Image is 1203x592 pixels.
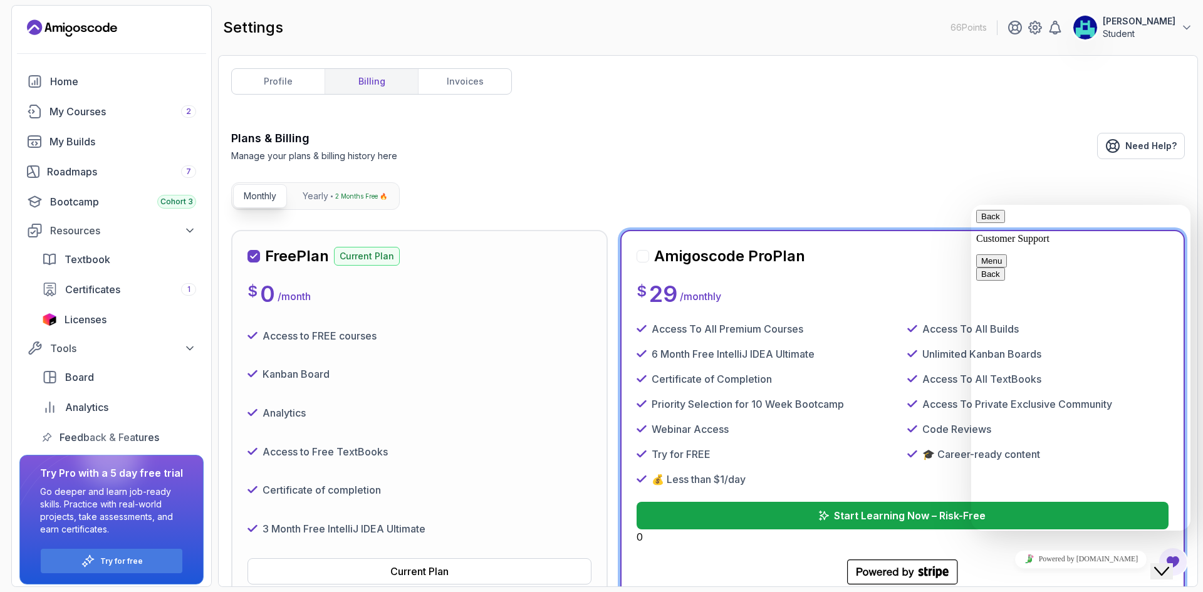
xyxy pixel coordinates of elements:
[278,289,311,304] p: / month
[263,328,377,343] p: Access to FREE courses
[65,252,110,267] span: Textbook
[65,282,120,297] span: Certificates
[231,130,397,147] h3: Plans & Billing
[100,556,143,566] a: Try for free
[950,21,987,34] p: 66 Points
[1073,16,1097,39] img: user profile image
[652,346,815,361] p: 6 Month Free IntelliJ IDEA Ultimate
[40,486,183,536] p: Go deeper and learn job-ready skills. Practice with real-world projects, take assessments, and ea...
[1103,15,1175,28] p: [PERSON_NAME]
[50,74,196,89] div: Home
[922,321,1019,336] p: Access To All Builds
[1073,15,1193,40] button: user profile image[PERSON_NAME]Student
[922,371,1041,387] p: Access To All TextBooks
[49,104,196,119] div: My Courses
[654,246,805,266] h2: Amigoscode Pro Plan
[19,69,204,94] a: home
[50,194,196,209] div: Bootcamp
[19,189,204,214] a: bootcamp
[65,370,94,385] span: Board
[34,365,204,390] a: board
[247,281,258,301] p: $
[186,106,191,117] span: 2
[244,190,276,202] p: Monthly
[247,558,591,584] button: Current Plan
[34,425,204,450] a: feedback
[1125,140,1177,152] span: Need Help?
[19,159,204,184] a: roadmaps
[223,18,283,38] h2: settings
[390,564,449,579] div: Current Plan
[652,422,729,437] p: Webinar Access
[418,69,511,94] a: invoices
[922,447,1040,462] p: 🎓 Career-ready content
[49,134,196,149] div: My Builds
[637,281,647,301] p: $
[1150,542,1190,579] iframe: chat widget
[971,545,1190,573] iframe: chat widget
[652,472,746,487] p: 💰 Less than $1/day
[263,521,425,536] p: 3 Month Free IntelliJ IDEA Ultimate
[65,400,108,415] span: Analytics
[50,341,196,356] div: Tools
[263,366,330,382] p: Kanban Board
[652,371,772,387] p: Certificate of Completion
[65,312,107,327] span: Licenses
[231,150,397,162] p: Manage your plans & billing history here
[160,197,193,207] span: Cohort 3
[922,422,991,437] p: Code Reviews
[19,99,204,124] a: courses
[260,281,275,306] p: 0
[47,164,196,179] div: Roadmaps
[652,321,803,336] p: Access To All Premium Courses
[922,346,1041,361] p: Unlimited Kanban Boards
[334,247,400,266] p: Current Plan
[325,69,418,94] a: billing
[34,307,204,332] a: licenses
[263,482,381,497] p: Certificate of completion
[303,190,328,202] p: Yearly
[652,397,844,412] p: Priority Selection for 10 Week Bootcamp
[233,184,287,208] button: Monthly
[649,281,677,306] p: 29
[263,444,388,459] p: Access to Free TextBooks
[652,447,711,462] p: Try for FREE
[335,190,387,202] p: 2 Months Free 🔥
[60,430,159,445] span: Feedback & Features
[186,167,191,177] span: 7
[263,405,306,420] p: Analytics
[42,313,57,326] img: jetbrains icon
[1097,133,1185,159] a: Need Help?
[19,129,204,154] a: builds
[27,18,117,38] a: Landing page
[50,223,196,238] div: Resources
[971,205,1190,531] iframe: chat widget
[187,284,190,294] span: 1
[34,247,204,272] a: textbook
[637,502,1169,544] div: 0
[40,548,183,574] button: Try for free
[34,395,204,420] a: analytics
[680,289,721,304] p: / monthly
[1103,28,1175,40] p: Student
[292,184,398,208] button: Yearly2 Months Free 🔥
[265,246,329,266] h2: Free Plan
[637,502,1169,529] button: Start Learning Now – Risk-Free
[834,508,986,523] p: Start Learning Now – Risk-Free
[19,219,204,242] button: Resources
[922,397,1112,412] p: Access To Private Exclusive Community
[19,337,204,360] button: Tools
[232,69,325,94] a: profile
